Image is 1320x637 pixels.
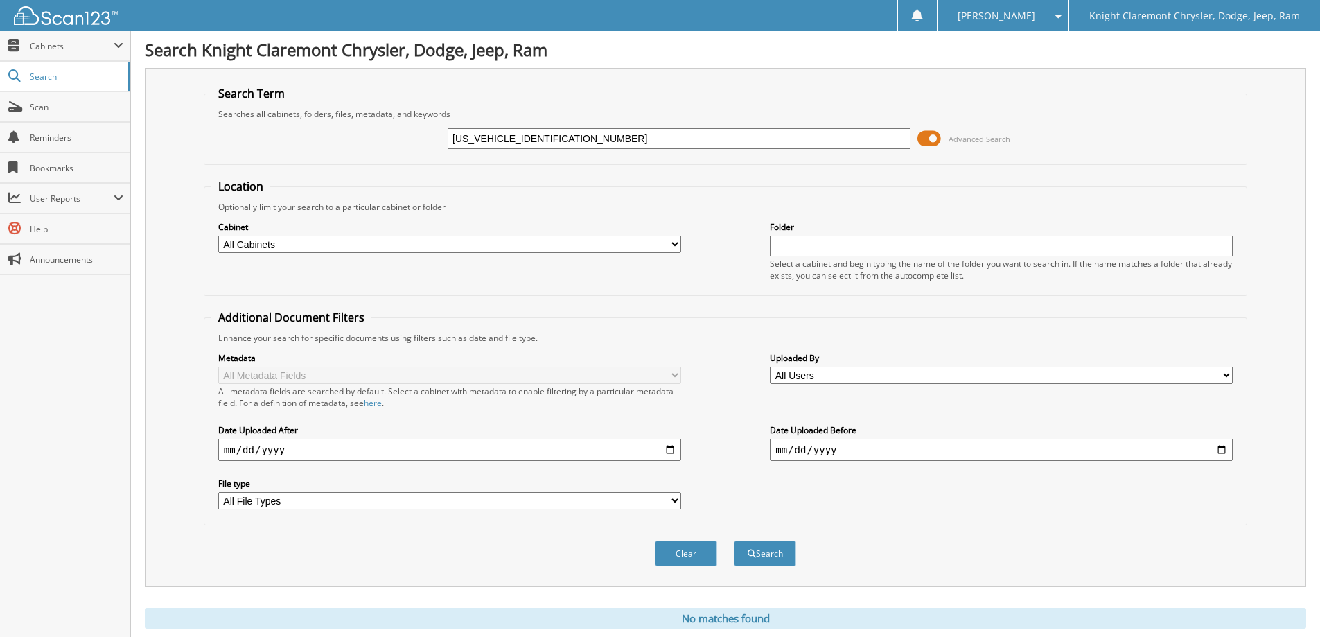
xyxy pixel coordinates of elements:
label: Date Uploaded Before [770,424,1233,436]
button: Clear [655,541,717,566]
label: Uploaded By [770,352,1233,364]
div: Searches all cabinets, folders, files, metadata, and keywords [211,108,1240,120]
span: Cabinets [30,40,114,52]
img: scan123-logo-white.svg [14,6,118,25]
div: All metadata fields are searched by default. Select a cabinet with metadata to enable filtering b... [218,385,681,409]
input: end [770,439,1233,461]
span: Advanced Search [949,134,1010,144]
label: Metadata [218,352,681,364]
div: Enhance your search for specific documents using filters such as date and file type. [211,332,1240,344]
span: Bookmarks [30,162,123,174]
legend: Search Term [211,86,292,101]
span: Search [30,71,121,82]
div: Optionally limit your search to a particular cabinet or folder [211,201,1240,213]
a: here [364,397,382,409]
input: start [218,439,681,461]
label: Folder [770,221,1233,233]
span: Reminders [30,132,123,143]
label: Cabinet [218,221,681,233]
span: User Reports [30,193,114,204]
span: [PERSON_NAME] [958,12,1035,20]
span: Knight Claremont Chrysler, Dodge, Jeep, Ram [1089,12,1300,20]
span: Scan [30,101,123,113]
label: Date Uploaded After [218,424,681,436]
div: No matches found [145,608,1306,629]
div: Select a cabinet and begin typing the name of the folder you want to search in. If the name match... [770,258,1233,281]
span: Announcements [30,254,123,265]
legend: Location [211,179,270,194]
span: Help [30,223,123,235]
button: Search [734,541,796,566]
h1: Search Knight Claremont Chrysler, Dodge, Jeep, Ram [145,38,1306,61]
label: File type [218,478,681,489]
legend: Additional Document Filters [211,310,371,325]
